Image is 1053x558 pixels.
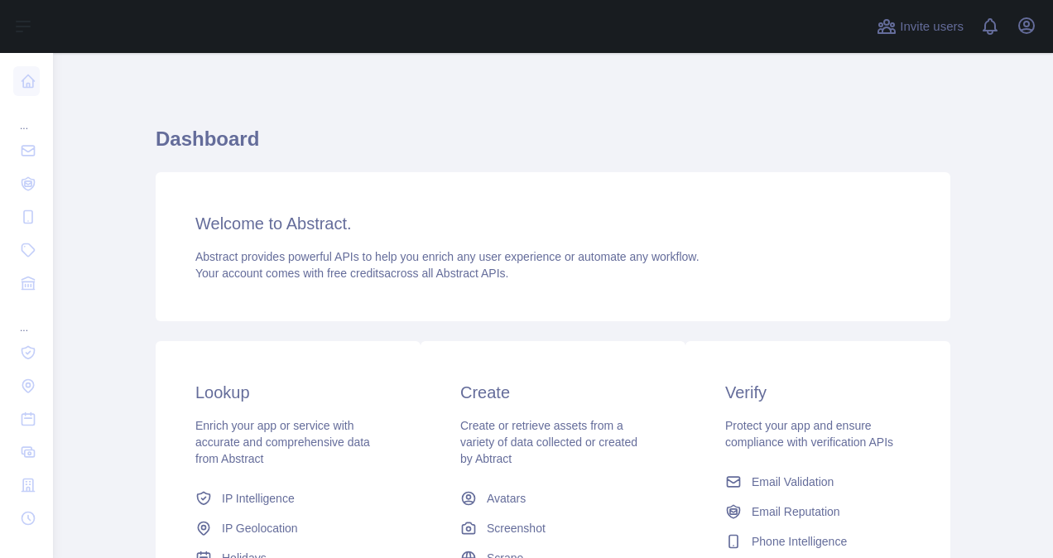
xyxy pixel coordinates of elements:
span: Protect your app and ensure compliance with verification APIs [725,419,893,449]
div: ... [13,99,40,132]
h3: Verify [725,381,911,404]
span: Invite users [900,17,964,36]
a: Screenshot [454,513,652,543]
span: Enrich your app or service with accurate and comprehensive data from Abstract [195,419,370,465]
a: Email Reputation [719,497,917,527]
span: Phone Intelligence [752,533,847,550]
span: Create or retrieve assets from a variety of data collected or created by Abtract [460,419,637,465]
span: Avatars [487,490,526,507]
h1: Dashboard [156,126,950,166]
span: Abstract provides powerful APIs to help you enrich any user experience or automate any workflow. [195,250,700,263]
a: Email Validation [719,467,917,497]
span: IP Intelligence [222,490,295,507]
h3: Lookup [195,381,381,404]
span: free credits [327,267,384,280]
h3: Create [460,381,646,404]
span: Email Reputation [752,503,840,520]
h3: Welcome to Abstract. [195,212,911,235]
a: IP Geolocation [189,513,387,543]
a: Phone Intelligence [719,527,917,556]
span: Your account comes with across all Abstract APIs. [195,267,508,280]
span: IP Geolocation [222,520,298,536]
button: Invite users [873,13,967,40]
a: Avatars [454,483,652,513]
span: Screenshot [487,520,546,536]
span: Email Validation [752,474,834,490]
div: ... [13,301,40,334]
a: IP Intelligence [189,483,387,513]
